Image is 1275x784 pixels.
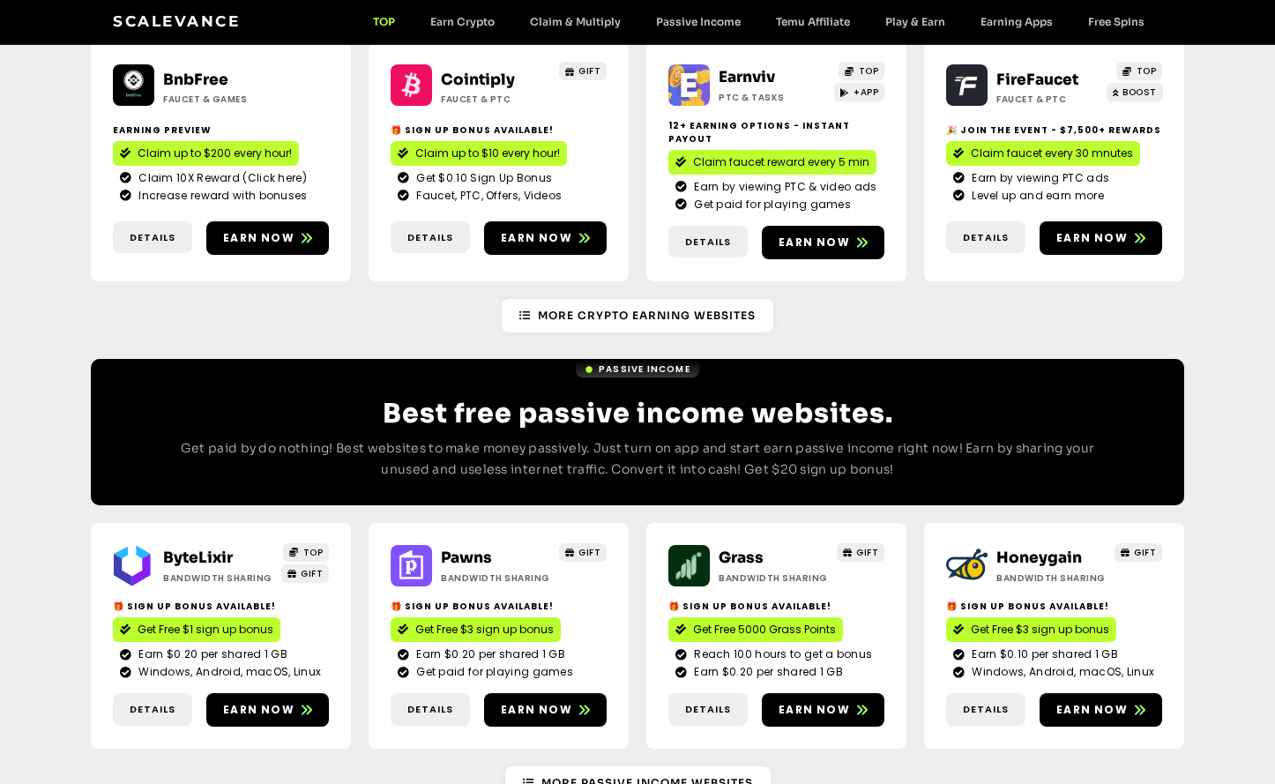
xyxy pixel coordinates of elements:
a: Earn Crypto [413,15,512,28]
span: Earn $0.20 per shared 1 GB [690,664,843,680]
span: Get Free $3 sign up bonus [971,622,1109,638]
span: Earn now [1056,230,1128,246]
a: TOP [839,62,884,80]
h2: Bandwidth Sharing [996,571,1107,585]
span: Level up and earn more [967,188,1104,204]
span: Earn now [501,702,572,718]
span: GIFT [301,567,323,580]
a: Claim up to $10 every hour! [391,141,567,166]
h2: Faucet & PTC [996,93,1107,106]
a: Pawns [441,549,492,567]
span: Details [130,230,175,245]
span: Earn now [1056,702,1128,718]
a: Get Free $3 sign up bonus [391,617,561,642]
a: Free Spins [1070,15,1162,28]
p: Get paid by do nothing! Best websites to make money passively. Just turn on app and start earn pa... [161,438,1114,481]
a: Play & Earn [868,15,963,28]
span: Details [407,230,453,245]
span: Earn now [779,702,850,718]
a: Details [113,221,192,254]
h2: 🎁 Sign up bonus available! [391,600,607,613]
a: Get Free 5000 Grass Points [668,617,843,642]
a: FireFaucet [996,71,1078,89]
span: Earn now [779,235,850,250]
a: TOP [1116,62,1162,80]
a: Cointiply [441,71,515,89]
h2: Bandwidth Sharing [163,571,273,585]
a: Temu Affiliate [758,15,868,28]
span: Details [407,702,453,717]
span: Get Free $1 sign up bonus [138,622,273,638]
a: Get Free $3 sign up bonus [946,617,1116,642]
h2: 🎁 Sign up bonus available! [668,600,884,613]
span: Earn now [501,230,572,246]
span: Get Free $3 sign up bonus [415,622,554,638]
a: +APP [834,83,885,101]
h2: 🎁 Sign up bonus available! [391,123,607,137]
span: BOOST [1122,86,1157,99]
span: Earn by viewing PTC & video ads [690,179,876,195]
span: TOP [1137,64,1157,78]
a: Details [391,221,470,254]
span: Get paid for playing games [412,664,573,680]
span: Claim up to $10 every hour! [415,146,560,161]
a: Details [946,693,1025,726]
span: Earn $0.20 per shared 1 GB [134,646,287,662]
h2: PTC & Tasks [719,91,829,104]
h2: Earning Preview [113,123,329,137]
a: GIFT [559,62,608,80]
span: GIFT [578,64,600,78]
a: Earn now [206,221,329,255]
span: TOP [859,64,879,78]
span: More Crypto earning Websites [538,308,756,324]
a: More Crypto earning Websites [502,299,773,332]
span: Windows, Android, macOS, Linux [967,664,1154,680]
span: GIFT [578,546,600,559]
nav: Menu [355,15,1162,28]
span: Earn now [223,702,295,718]
a: Earn now [484,221,607,255]
a: Details [113,693,192,726]
a: TOP [283,543,329,562]
span: TOP [303,546,324,559]
h2: Bandwidth Sharing [441,571,551,585]
a: Claim faucet every 30 mnutes [946,141,1140,166]
span: Details [685,235,731,250]
a: Grass [719,549,764,567]
a: Details [946,221,1025,254]
a: TOP [355,15,413,28]
span: Earn $0.10 per shared 1 GB [967,646,1118,662]
a: Passive Income [576,361,699,377]
span: Get Free 5000 Grass Points [693,622,836,638]
a: Details [391,693,470,726]
a: GIFT [281,564,330,583]
span: Details [685,702,731,717]
a: Claim up to $200 every hour! [113,141,299,166]
span: Earn by viewing PTC ads [967,170,1109,186]
a: Details [668,226,748,258]
a: GIFT [837,543,885,562]
a: BOOST [1107,83,1163,101]
span: Get paid for playing games [690,197,851,213]
h2: 🎁 Sign up bonus available! [946,600,1162,613]
span: Increase reward with bonuses [134,188,307,204]
a: Scalevance [113,12,240,30]
h2: Bandwidth Sharing [719,571,829,585]
h2: 12+ Earning options - instant payout [668,119,884,146]
a: Earn now [484,693,607,727]
span: GIFT [856,546,878,559]
span: +APP [854,86,878,99]
a: Earning Apps [963,15,1070,28]
a: BnbFree [163,71,228,89]
a: Earn now [1040,221,1162,255]
a: Earn now [762,226,884,259]
span: Details [130,702,175,717]
a: Earn now [1040,693,1162,727]
a: Earnviv [719,68,775,86]
span: Earn now [223,230,295,246]
span: Earn $0.20 per shared 1 GB [412,646,565,662]
span: Claim faucet every 30 mnutes [971,146,1133,161]
span: Details [963,702,1009,717]
a: GIFT [559,543,608,562]
a: Honeygain [996,549,1082,567]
